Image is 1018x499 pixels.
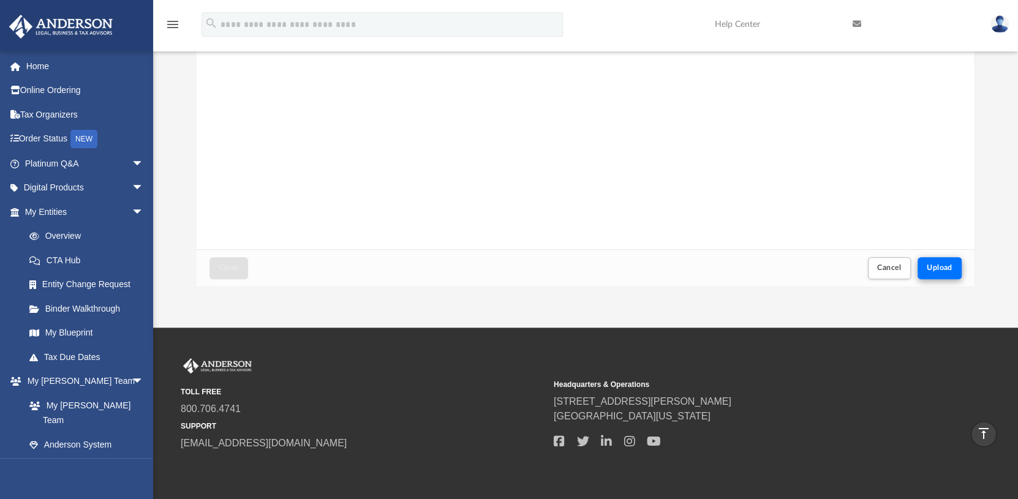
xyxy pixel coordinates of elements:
a: Online Ordering [9,78,162,103]
small: SUPPORT [181,421,545,432]
small: TOLL FREE [181,386,545,397]
a: [EMAIL_ADDRESS][DOMAIN_NAME] [181,438,347,448]
a: Binder Walkthrough [17,296,162,321]
a: CTA Hub [17,248,162,272]
button: Cancel [868,257,911,279]
span: arrow_drop_down [132,151,156,176]
span: arrow_drop_down [132,200,156,225]
a: Entity Change Request [17,272,162,297]
i: search [205,17,218,30]
a: [STREET_ADDRESS][PERSON_NAME] [554,396,731,407]
i: vertical_align_top [976,426,991,441]
span: Upload [927,264,952,271]
a: Overview [17,224,162,249]
a: Client Referrals [17,457,156,481]
img: User Pic [990,15,1009,33]
span: Close [219,264,238,271]
img: Anderson Advisors Platinum Portal [181,358,254,374]
span: arrow_drop_down [132,369,156,394]
small: Headquarters & Operations [554,379,918,390]
i: menu [165,17,180,32]
a: menu [165,23,180,32]
img: Anderson Advisors Platinum Portal [6,15,116,39]
a: vertical_align_top [971,421,997,447]
a: Tax Due Dates [17,345,162,369]
a: Tax Organizers [9,102,162,127]
a: 800.706.4741 [181,403,241,414]
a: Digital Productsarrow_drop_down [9,176,162,200]
span: arrow_drop_down [132,176,156,201]
a: [GEOGRAPHIC_DATA][US_STATE] [554,411,711,421]
button: Close [209,257,247,279]
div: NEW [70,130,97,148]
a: My [PERSON_NAME] Teamarrow_drop_down [9,369,156,394]
a: Anderson System [17,432,156,457]
a: Order StatusNEW [9,127,162,152]
a: My Blueprint [17,321,156,345]
a: Home [9,54,162,78]
a: My Entitiesarrow_drop_down [9,200,162,224]
a: Platinum Q&Aarrow_drop_down [9,151,162,176]
span: Cancel [877,264,902,271]
a: My [PERSON_NAME] Team [17,393,150,432]
button: Upload [918,257,962,279]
